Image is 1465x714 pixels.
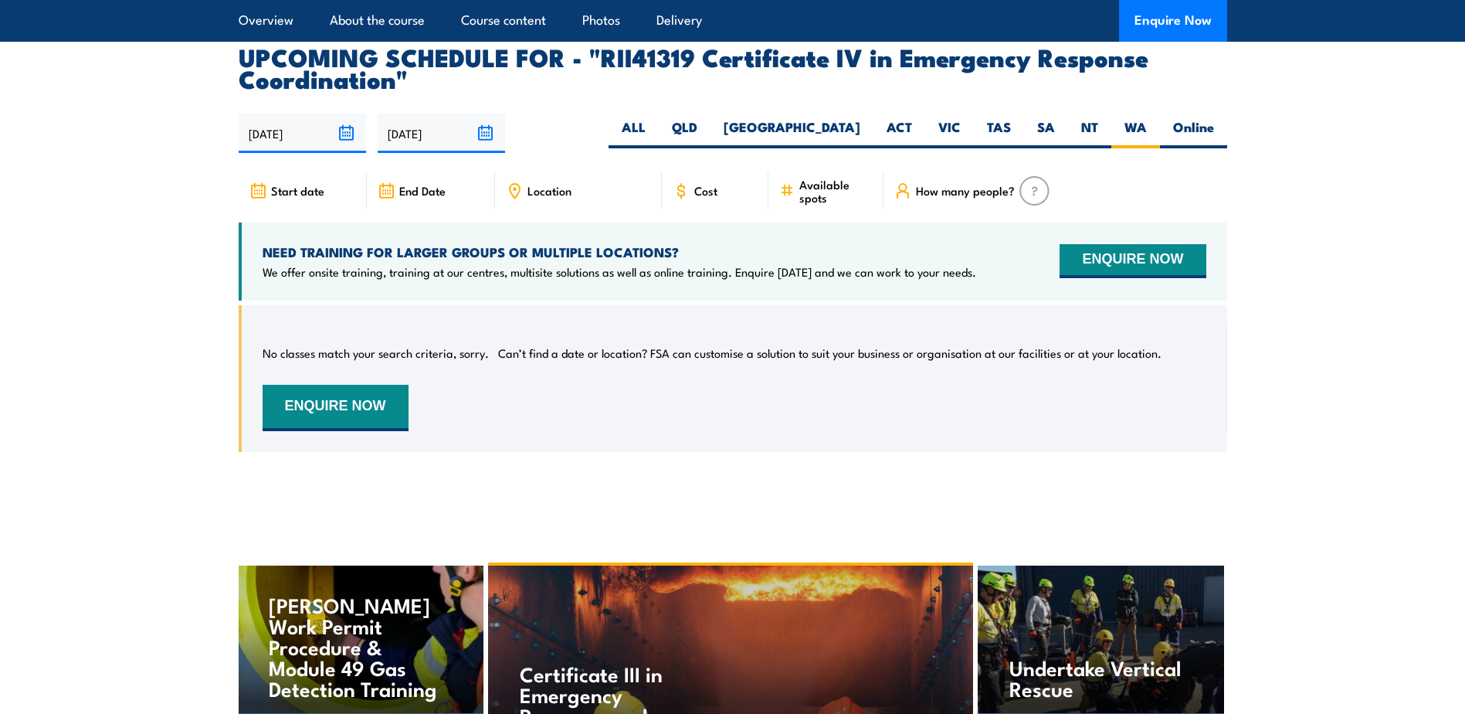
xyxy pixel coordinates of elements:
label: NT [1068,118,1111,148]
label: WA [1111,118,1160,148]
p: No classes match your search criteria, sorry. [263,345,489,361]
span: Location [527,184,571,197]
label: QLD [659,118,710,148]
label: ACT [873,118,925,148]
span: Start date [271,184,324,197]
span: End Date [399,184,446,197]
label: TAS [974,118,1024,148]
h2: UPCOMING SCHEDULE FOR - "RII41319 Certificate IV in Emergency Response Coordination" [239,46,1227,89]
button: ENQUIRE NOW [263,385,409,431]
p: Can’t find a date or location? FSA can customise a solution to suit your business or organisation... [498,345,1161,361]
label: SA [1024,118,1068,148]
label: VIC [925,118,974,148]
span: How many people? [916,184,1015,197]
label: ALL [609,118,659,148]
button: ENQUIRE NOW [1060,244,1206,278]
h4: NEED TRAINING FOR LARGER GROUPS OR MULTIPLE LOCATIONS? [263,243,976,260]
input: To date [378,114,505,153]
h4: Undertake Vertical Rescue [1009,657,1192,699]
p: We offer onsite training, training at our centres, multisite solutions as well as online training... [263,264,976,280]
span: Cost [694,184,717,197]
label: Online [1160,118,1227,148]
h4: [PERSON_NAME] Work Permit Procedure & Module 49 Gas Detection Training [269,594,452,699]
span: Available spots [799,178,873,204]
input: From date [239,114,366,153]
label: [GEOGRAPHIC_DATA] [710,118,873,148]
